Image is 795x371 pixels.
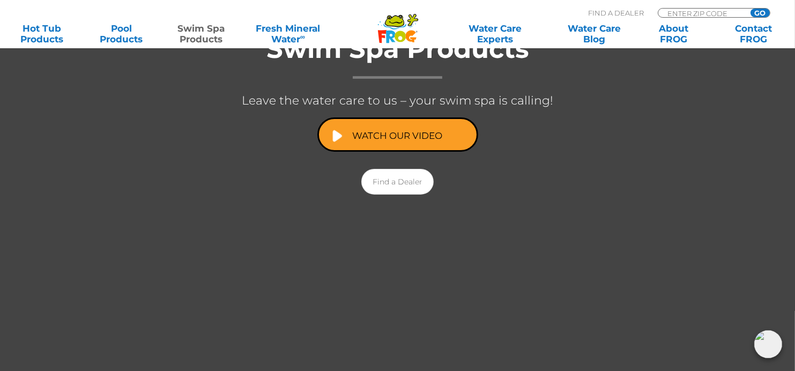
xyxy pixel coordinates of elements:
a: Watch Our Video [317,117,478,152]
a: Water CareBlog [563,23,625,44]
h1: Swim Spa Products [183,35,612,79]
p: Leave the water care to us – your swim spa is calling! [183,90,612,112]
input: GO [751,9,770,17]
a: Swim SpaProducts [170,23,232,44]
img: openIcon [754,330,782,358]
a: Fresh MineralWater∞ [249,23,326,44]
a: Water CareExperts [445,23,546,44]
p: Find A Dealer [588,8,644,18]
sup: ∞ [300,33,305,41]
a: ContactFROG [723,23,784,44]
input: Zip Code Form [666,9,739,18]
a: AboutFROG [643,23,704,44]
a: Hot TubProducts [11,23,72,44]
a: Find a Dealer [361,169,434,195]
a: PoolProducts [90,23,152,44]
